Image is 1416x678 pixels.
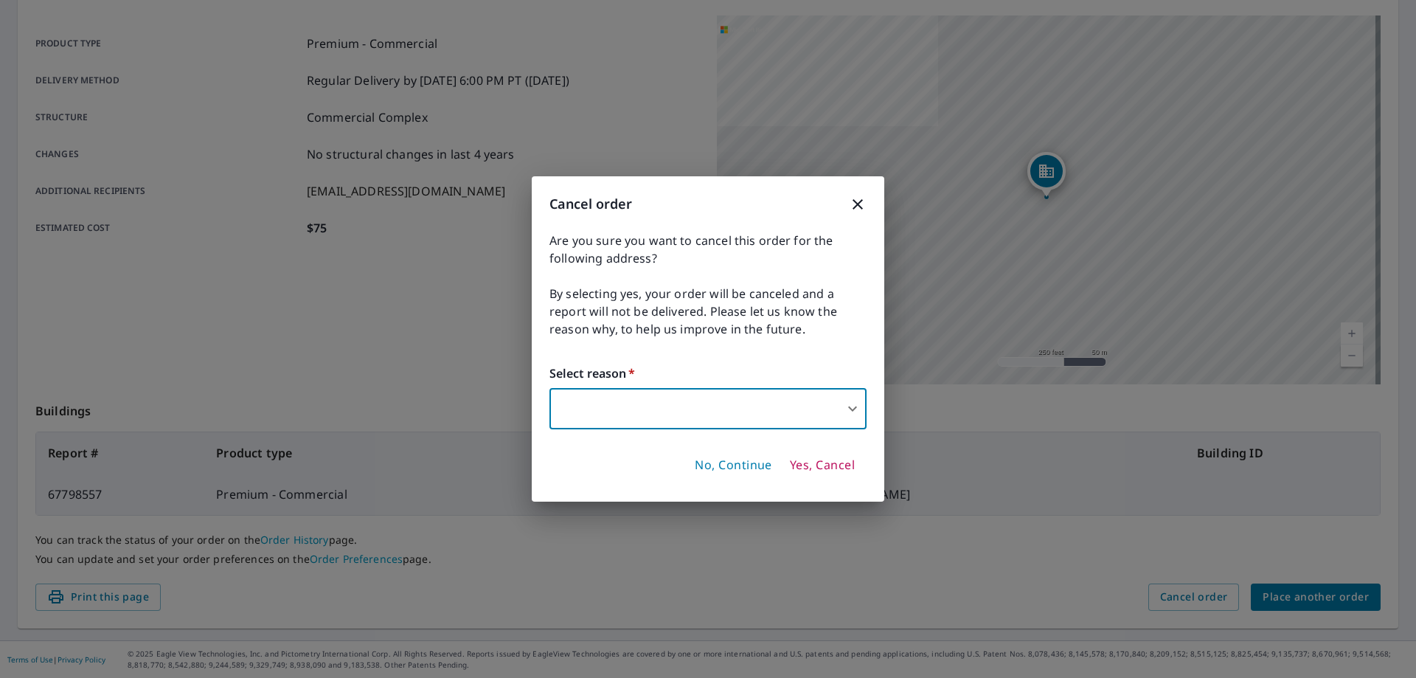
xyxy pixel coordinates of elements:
label: Select reason [549,364,867,382]
span: By selecting yes, your order will be canceled and a report will not be delivered. Please let us k... [549,285,867,338]
span: Are you sure you want to cancel this order for the following address? [549,232,867,267]
span: No, Continue [695,457,772,474]
button: Yes, Cancel [784,453,861,478]
h3: Cancel order [549,194,867,214]
button: No, Continue [689,453,778,478]
div: ​ [549,388,867,429]
span: Yes, Cancel [790,457,855,474]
